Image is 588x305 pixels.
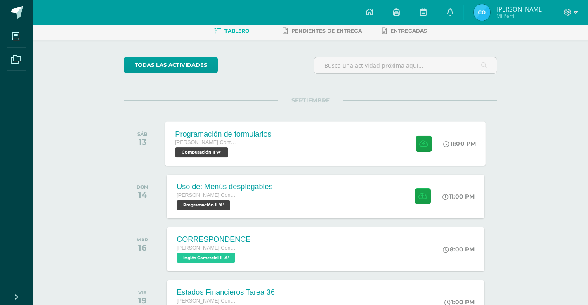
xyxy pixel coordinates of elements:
span: [PERSON_NAME] Contador con Orientación en Computación [177,192,239,198]
a: todas las Actividades [124,57,218,73]
span: [PERSON_NAME] Contador con Orientación en Computación [175,139,238,145]
a: Tablero [214,24,249,38]
input: Busca una actividad próxima aquí... [314,57,497,73]
span: Computación II 'A' [175,147,228,157]
a: Pendientes de entrega [283,24,362,38]
div: VIE [138,290,146,296]
div: SÁB [137,131,148,137]
div: 14 [137,190,149,200]
span: Mi Perfil [496,12,544,19]
span: [PERSON_NAME] [496,5,544,13]
div: MAR [137,237,148,243]
div: DOM [137,184,149,190]
div: Programación de formularios [175,130,272,138]
img: 14d656eaa5600b9170fde739018ddda2.png [474,4,490,21]
span: Inglés Comercial II 'A' [177,253,235,263]
span: [PERSON_NAME] Contador con Orientación en Computación [177,298,239,304]
span: Tablero [224,28,249,34]
div: 11:00 PM [442,193,475,200]
div: CORRESPONDENCE [177,235,250,244]
div: 8:00 PM [443,246,475,253]
div: 16 [137,243,148,253]
span: Programación II 'A' [177,200,230,210]
span: SEPTIEMBRE [278,97,343,104]
span: Pendientes de entrega [291,28,362,34]
div: 11:00 PM [444,140,476,147]
span: [PERSON_NAME] Contador con Orientación en Computación [177,245,239,251]
span: Entregadas [390,28,427,34]
div: Estados Financieros Tarea 36 [177,288,275,297]
div: 13 [137,137,148,147]
div: Uso de: Menús desplegables [177,182,272,191]
a: Entregadas [382,24,427,38]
